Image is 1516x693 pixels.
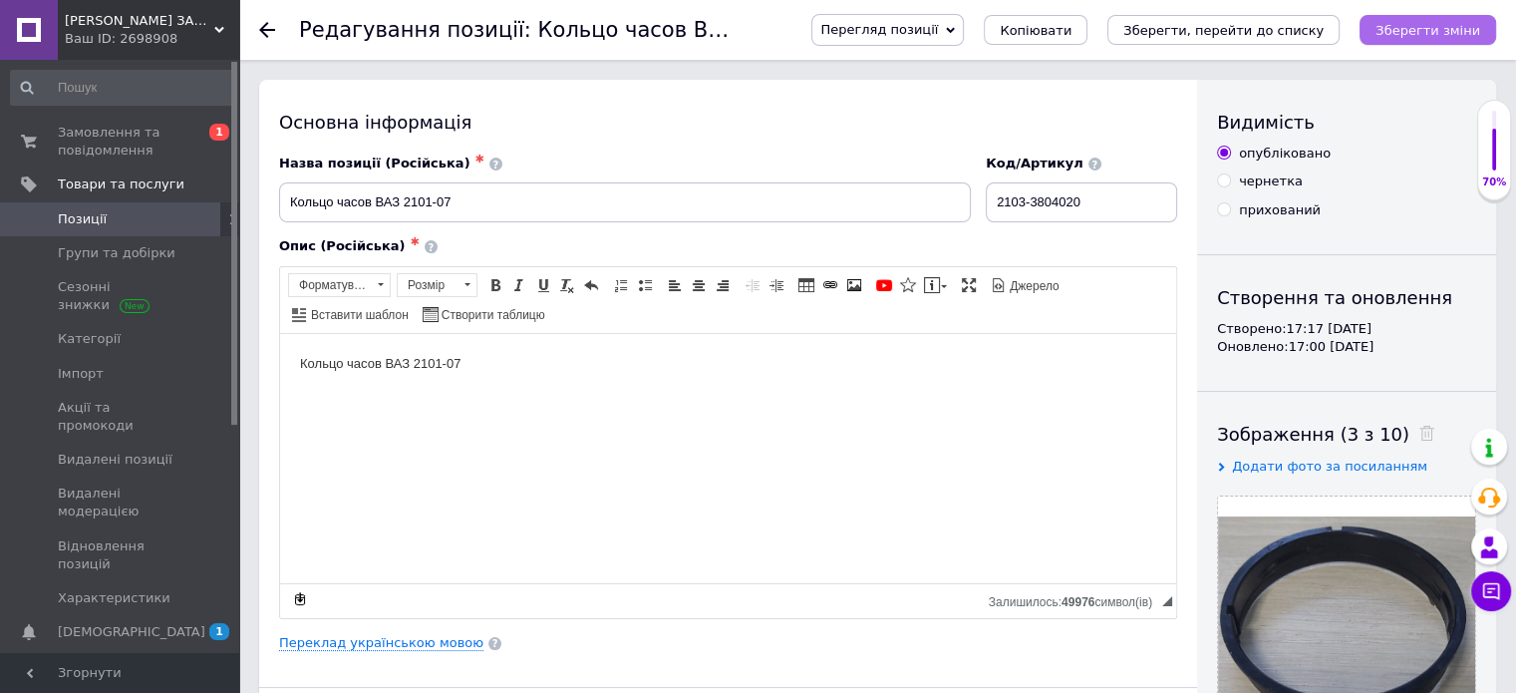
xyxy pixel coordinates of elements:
[279,156,470,171] span: Назва позиції (Російська)
[58,330,121,348] span: Категорії
[398,274,457,296] span: Розмір
[742,274,763,296] a: Зменшити відступ
[921,274,950,296] a: Вставити повідомлення
[289,303,412,325] a: Вставити шаблон
[1123,23,1324,38] i: Зберегти, перейти до списку
[1217,285,1476,310] div: Створення та оновлення
[984,15,1087,45] button: Копіювати
[279,238,406,253] span: Опис (Російська)
[209,623,229,640] span: 1
[664,274,686,296] a: По лівому краю
[279,635,483,651] a: Переклад українською мовою
[580,274,602,296] a: Повернути (Ctrl+Z)
[58,278,184,314] span: Сезонні знижки
[1471,571,1511,611] button: Чат з покупцем
[58,589,170,607] span: Характеристики
[712,274,734,296] a: По правому краю
[986,156,1083,171] span: Код/Артикул
[532,274,554,296] a: Підкреслений (Ctrl+U)
[634,274,656,296] a: Вставити/видалити маркований список
[688,274,710,296] a: По центру
[1217,422,1476,447] div: Зображення (3 з 10)
[58,124,184,160] span: Замовлення та повідомлення
[1239,173,1303,190] div: чернетка
[1239,145,1331,163] div: опубліковано
[1360,15,1496,45] button: Зберегти зміни
[65,30,239,48] div: Ваш ID: 2698908
[279,110,1177,135] div: Основна інформація
[259,22,275,38] div: Повернутися назад
[439,307,545,324] span: Створити таблицю
[819,274,841,296] a: Вставити/Редагувати посилання (Ctrl+L)
[508,274,530,296] a: Курсив (Ctrl+I)
[1232,459,1427,474] span: Додати фото за посиланням
[795,274,817,296] a: Таблиця
[897,274,919,296] a: Вставити іконку
[58,210,107,228] span: Позиції
[1217,110,1476,135] div: Видимість
[475,153,484,166] span: ✱
[58,537,184,573] span: Відновлення позицій
[279,182,971,222] input: Наприклад, H&M жіноча сукня зелена 38 розмір вечірня максі з блискітками
[288,273,391,297] a: Форматування
[1000,23,1071,38] span: Копіювати
[289,588,311,610] a: Зробити резервну копію зараз
[1007,278,1060,295] span: Джерело
[765,274,787,296] a: Збільшити відступ
[989,590,1162,609] div: Кiлькiсть символiв
[1217,338,1476,356] div: Оновлено: 17:00 [DATE]
[1162,596,1172,606] span: Потягніть для зміни розмірів
[209,124,229,141] span: 1
[58,451,172,469] span: Видалені позиції
[58,365,104,383] span: Імпорт
[484,274,506,296] a: Жирний (Ctrl+B)
[420,303,548,325] a: Створити таблицю
[411,235,420,248] span: ✱
[610,274,632,296] a: Вставити/видалити нумерований список
[873,274,895,296] a: Додати відео з YouTube
[820,22,938,37] span: Перегляд позиції
[65,12,214,30] span: ТИТАН ЧЕРКАСИ ЗАПЧАСТИНИ
[1107,15,1340,45] button: Зберегти, перейти до списку
[58,485,184,520] span: Видалені модерацією
[1375,23,1480,38] i: Зберегти зміни
[280,334,1176,583] iframe: Редактор, 8F5F9456-8814-4F82-AAF3-C84074F31204
[299,18,829,42] h1: Редагування позиції: Кольцо часов ВАЗ 2101-07
[289,274,371,296] span: Форматування
[843,274,865,296] a: Зображення
[397,273,477,297] a: Розмір
[58,244,175,262] span: Групи та добірки
[1061,595,1094,609] span: 49976
[958,274,980,296] a: Максимізувати
[556,274,578,296] a: Видалити форматування
[58,623,205,641] span: [DEMOGRAPHIC_DATA]
[308,307,409,324] span: Вставити шаблон
[1477,100,1511,200] div: 70% Якість заповнення
[1217,320,1476,338] div: Створено: 17:17 [DATE]
[988,274,1062,296] a: Джерело
[1478,175,1510,189] div: 70%
[58,399,184,435] span: Акції та промокоди
[58,175,184,193] span: Товари та послуги
[1239,201,1321,219] div: прихований
[10,70,235,106] input: Пошук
